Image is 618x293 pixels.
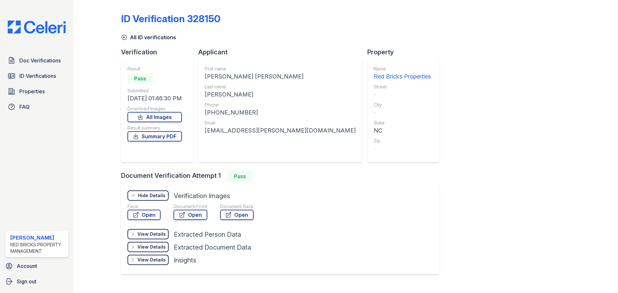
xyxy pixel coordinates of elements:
[138,192,165,199] div: Hide Details
[137,231,166,237] div: View Details
[121,48,198,57] div: Verification
[374,138,431,144] div: Zip
[227,171,253,181] div: Pass
[374,84,431,90] div: Street
[19,87,45,95] span: Properties
[374,102,431,108] div: City
[5,85,68,98] a: Properties
[127,203,161,210] div: Face
[374,126,431,135] div: NC
[127,125,182,131] div: Result summary
[205,72,356,81] div: [PERSON_NAME] [PERSON_NAME]
[205,120,356,126] div: Email
[5,69,68,82] a: ID Verifications
[127,73,153,84] div: Pass
[17,278,36,285] span: Sign out
[17,262,37,270] span: Account
[174,230,241,239] div: Extracted Person Data
[3,21,71,33] img: CE_Logo_Blue-a8612792a0a2168367f1c8372b55b34899dd931a85d93a1a3d3e32e68fde9ad4.png
[374,90,431,99] div: -
[137,257,166,263] div: View Details
[205,126,356,135] div: [EMAIL_ADDRESS][PERSON_NAME][DOMAIN_NAME]
[5,100,68,113] a: FAQ
[205,84,356,90] div: Last name
[374,66,431,81] a: Name Red Bricks Properties
[174,243,251,252] div: Extracted Document Data
[10,242,66,254] div: Red Bricks Property Management
[10,234,66,242] div: [PERSON_NAME]
[127,94,182,103] div: [DATE] 01:46:30 PM
[121,13,220,24] div: ID Verification 328150
[173,210,207,220] a: Open
[374,66,431,72] div: Name
[205,90,356,99] div: [PERSON_NAME]
[374,120,431,126] div: State
[205,66,356,72] div: First name
[374,72,431,81] div: Red Bricks Properties
[127,105,182,112] div: Download Images
[591,267,612,287] iframe: chat widget
[121,33,176,41] a: All ID verifications
[198,48,367,57] div: Applicant
[19,103,30,111] span: FAQ
[127,66,182,72] div: Result
[205,108,356,117] div: [PHONE_NUMBER]
[374,144,431,153] div: -
[127,210,161,220] a: Open
[19,57,61,64] span: Doc Verifications
[127,112,182,122] a: All Images
[5,54,68,67] a: Doc Verifications
[374,108,431,117] div: -
[174,191,230,200] div: Verification Images
[173,203,207,210] div: Document Front
[127,131,182,142] a: Summary PDF
[174,256,196,265] div: Insights
[220,203,254,210] div: Document Back
[367,48,445,57] div: Property
[3,275,71,288] a: Sign out
[205,102,356,108] div: Phone
[121,171,445,181] div: Document Verification Attempt 1
[127,87,182,94] div: Submitted
[137,244,166,250] div: View Details
[19,72,56,80] span: ID Verifications
[3,260,71,272] a: Account
[220,210,254,220] a: Open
